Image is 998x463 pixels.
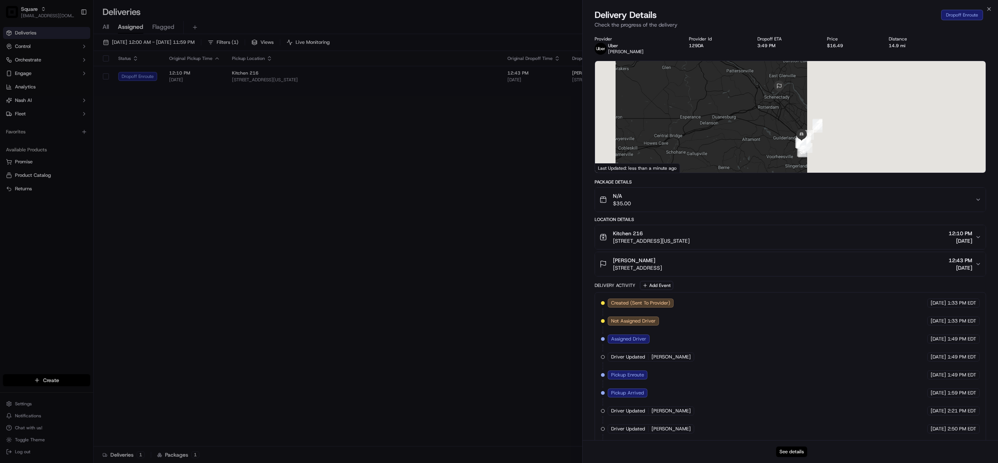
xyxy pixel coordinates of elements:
div: 31 [802,137,811,147]
input: Got a question? Start typing here... [19,49,135,57]
span: 2:50 PM EDT [947,426,976,432]
div: 3:49 PM [757,43,815,49]
button: N/A$35.00 [595,188,986,212]
span: 1:49 PM EDT [947,372,976,378]
div: Location Details [595,217,986,223]
button: 129DA [689,43,704,49]
span: Driver Updated [611,354,645,360]
span: [PERSON_NAME] [608,49,644,55]
div: 28 [795,138,805,148]
span: 1:49 PM EDT [947,354,976,360]
span: [STREET_ADDRESS] [613,264,662,272]
span: Driver Updated [611,426,645,432]
div: 10 [812,119,822,129]
span: 1:49 PM EDT [947,336,976,342]
span: Created (Sent To Provider) [611,300,670,306]
div: 29 [803,143,812,153]
p: Check the progress of the delivery [595,21,986,28]
button: Kitchen 216[STREET_ADDRESS][US_STATE]12:10 PM[DATE] [595,225,986,249]
img: 1736555255976-a54dd68f-1ca7-489b-9aae-adbdc363a1c4 [7,72,21,85]
button: See details [776,447,807,457]
div: 📗 [7,110,13,116]
span: [PERSON_NAME] [651,426,691,432]
div: Provider [595,36,677,42]
span: Knowledge Base [15,109,57,116]
span: Delivery Details [595,9,657,21]
div: Start new chat [25,72,123,79]
div: $16.49 [827,43,877,49]
span: [DATE] [949,237,972,245]
span: [DATE] [931,318,946,324]
span: 1:59 PM EDT [947,390,976,396]
div: Delivery Activity [595,282,635,288]
div: Price [827,36,877,42]
span: 12:10 PM [949,230,972,237]
img: Nash [7,8,22,23]
div: Dropoff ETA [757,36,815,42]
a: 📗Knowledge Base [4,106,60,119]
div: Distance [889,36,941,42]
span: [STREET_ADDRESS][US_STATE] [613,237,690,245]
span: $35.00 [613,200,631,207]
span: [DATE] [931,426,946,432]
div: 14.9 mi [889,43,941,49]
span: 12:43 PM [949,257,972,264]
span: [PERSON_NAME] [651,408,691,414]
span: N/A [613,192,631,200]
div: We're available if you need us! [25,79,95,85]
div: 23 [801,137,811,146]
span: Pickup Arrived [611,390,644,396]
p: Welcome 👋 [7,30,136,42]
span: [DATE] [931,354,946,360]
div: 11 [813,123,822,133]
span: Assigned Driver [611,336,646,342]
span: [PERSON_NAME] [651,354,691,360]
span: Not Assigned Driver [611,318,656,324]
div: 9 [813,119,822,128]
button: Start new chat [127,74,136,83]
span: 1:33 PM EDT [947,300,976,306]
span: [DATE] [931,336,946,342]
p: Uber [608,43,644,49]
div: Last Updated: less than a minute ago [595,163,680,173]
span: [DATE] [949,264,972,272]
span: 2:21 PM EDT [947,408,976,414]
span: [PERSON_NAME] [613,257,655,264]
button: Add Event [640,281,673,290]
span: API Documentation [71,109,120,116]
div: 💻 [63,110,69,116]
a: 💻API Documentation [60,106,123,119]
div: 21 [797,147,807,157]
span: Kitchen 216 [613,230,643,237]
img: uber-new-logo.jpeg [595,43,607,55]
span: [DATE] [931,408,946,414]
a: Powered byPylon [53,127,91,133]
div: 12 [804,130,814,140]
span: Pylon [74,127,91,133]
span: [DATE] [931,372,946,378]
span: Driver Updated [611,408,645,414]
span: 1:33 PM EDT [947,318,976,324]
span: [DATE] [931,300,946,306]
span: Pickup Enroute [611,372,644,378]
button: [PERSON_NAME][STREET_ADDRESS]12:43 PM[DATE] [595,252,986,276]
div: Provider Id [689,36,745,42]
div: Package Details [595,179,986,185]
span: [DATE] [931,390,946,396]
